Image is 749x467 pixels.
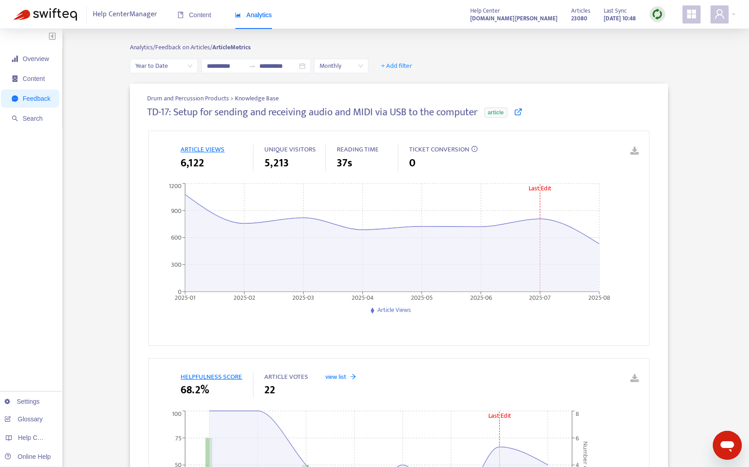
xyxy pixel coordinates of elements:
[248,62,256,70] span: swap-right
[320,59,363,73] span: Monthly
[604,6,627,16] span: Last Sync
[234,292,255,303] tspan: 2025-02
[93,6,157,23] span: Help Center Manager
[12,75,18,82] span: container
[147,106,477,118] h4: TD-17: Setup for sending and receiving audio and MIDI via USB to the computer
[14,8,77,21] img: Swifteq
[5,398,40,405] a: Settings
[12,56,18,62] span: signal
[23,95,50,102] span: Feedback
[350,373,356,380] span: arrow-right
[713,431,742,460] iframe: メッセージングウィンドウを開くボタン
[23,75,45,82] span: Content
[714,9,725,19] span: user
[181,155,204,171] span: 6,122
[264,382,275,398] span: 22
[23,115,43,122] span: Search
[175,292,196,303] tspan: 2025-01
[409,144,469,155] span: TICKET CONVERSION
[470,292,492,303] tspan: 2025-06
[352,292,374,303] tspan: 2025-04
[235,12,241,18] span: area-chart
[248,62,256,70] span: to
[178,287,181,297] tspan: 0
[177,12,184,18] span: book
[411,292,433,303] tspan: 2025-05
[230,93,235,104] span: >
[18,434,55,441] span: Help Centers
[172,409,181,419] tspan: 100
[381,61,412,71] span: + Add filter
[171,206,181,216] tspan: 900
[264,371,308,382] span: ARTICLE VOTES
[484,108,507,118] span: article
[470,13,558,24] a: [DOMAIN_NAME][PERSON_NAME]
[337,155,352,171] span: 37s
[147,93,230,104] span: Drum and Percussion Products
[23,55,49,62] span: Overview
[135,59,192,73] span: Year to Date
[571,6,590,16] span: Articles
[12,115,18,122] span: search
[181,371,242,382] span: HELPFULNESS SCORE
[5,453,51,460] a: Online Help
[5,415,43,423] a: Glossary
[325,372,346,382] span: view list
[293,292,315,303] tspan: 2025-03
[530,292,551,303] tspan: 2025-07
[264,144,316,155] span: UNIQUE VISITORS
[686,9,697,19] span: appstore
[169,181,181,192] tspan: 1200
[175,433,181,443] tspan: 75
[604,14,636,24] strong: [DATE] 10:48
[212,42,251,52] strong: Article Metrics
[652,9,663,20] img: sync.dc5367851b00ba804db3.png
[12,95,18,102] span: message
[181,382,209,398] span: 68.2%
[409,155,415,171] span: 0
[130,42,212,52] span: Analytics/ Feedback on Articles/
[235,11,272,19] span: Analytics
[377,305,411,315] span: Article Views
[588,292,610,303] tspan: 2025-08
[576,409,579,419] tspan: 8
[171,259,181,270] tspan: 300
[571,14,587,24] strong: 23080
[470,6,500,16] span: Help Center
[529,183,552,193] tspan: Last Edit
[177,11,211,19] span: Content
[171,233,181,243] tspan: 600
[470,14,558,24] strong: [DOMAIN_NAME][PERSON_NAME]
[264,155,289,171] span: 5,213
[181,144,224,155] span: ARTICLE VIEWS
[576,433,579,443] tspan: 6
[235,94,279,103] span: Knowledge Base
[374,59,419,73] button: + Add filter
[488,410,511,420] tspan: Last Edit
[337,144,379,155] span: READING TIME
